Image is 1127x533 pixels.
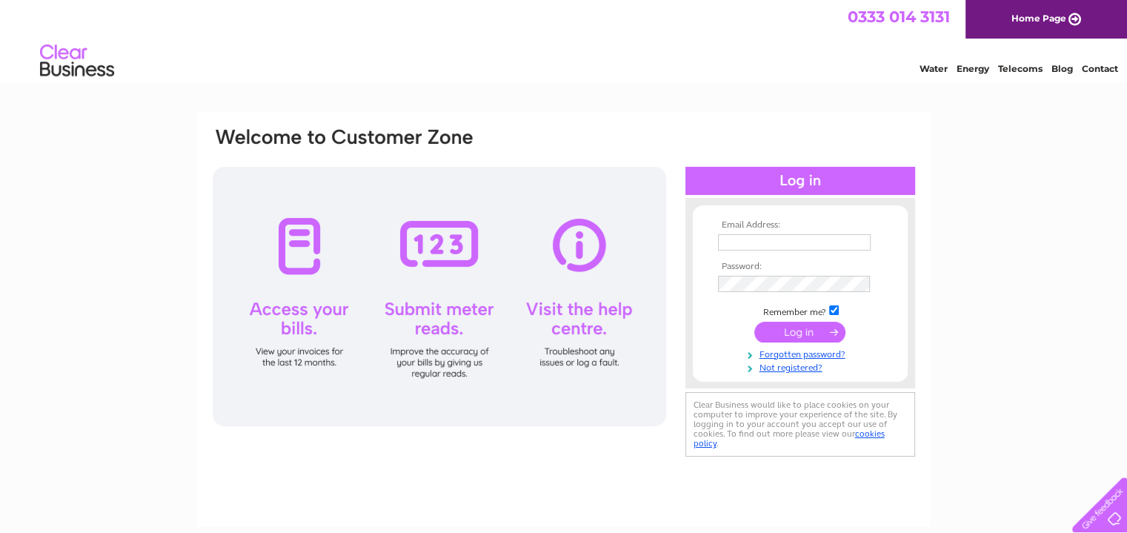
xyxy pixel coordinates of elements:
[920,63,948,74] a: Water
[1082,63,1118,74] a: Contact
[714,303,886,318] td: Remember me?
[718,360,886,374] a: Not registered?
[998,63,1043,74] a: Telecoms
[214,8,914,72] div: Clear Business is a trading name of Verastar Limited (registered in [GEOGRAPHIC_DATA] No. 3667643...
[754,322,845,342] input: Submit
[718,346,886,360] a: Forgotten password?
[853,236,865,248] img: npw-badge-icon-locked.svg
[853,278,865,290] img: npw-badge-icon-locked.svg
[957,63,989,74] a: Energy
[685,392,915,457] div: Clear Business would like to place cookies on your computer to improve your experience of the sit...
[714,220,886,231] th: Email Address:
[39,39,115,84] img: logo.png
[694,428,885,448] a: cookies policy
[848,7,950,26] a: 0333 014 3131
[1051,63,1073,74] a: Blog
[714,262,886,272] th: Password:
